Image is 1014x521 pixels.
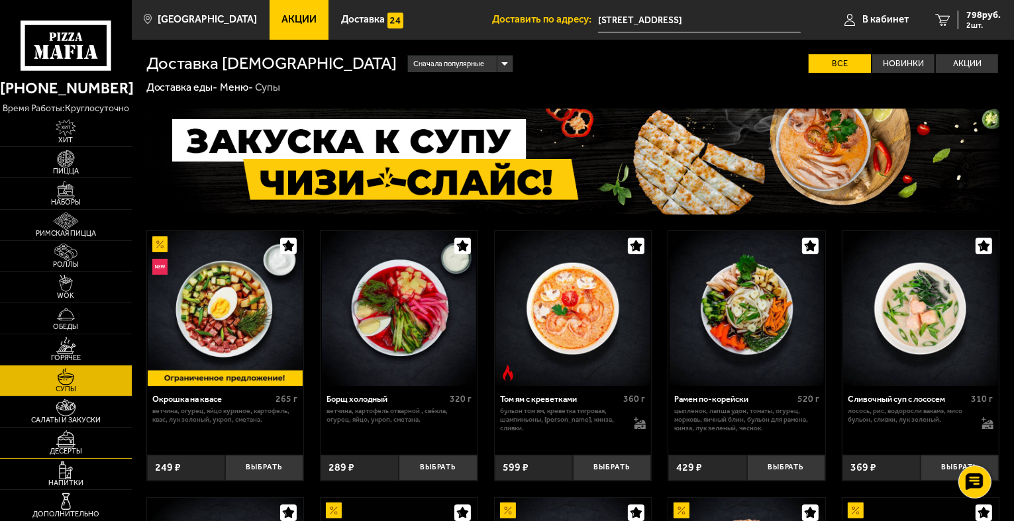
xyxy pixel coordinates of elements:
[327,394,446,404] div: Борщ холодный
[146,55,397,72] h1: Доставка [DEMOGRAPHIC_DATA]
[842,231,999,386] a: Сливочный суп с лососем
[148,231,303,386] img: Окрошка на квасе
[848,407,970,424] p: лосось, рис, водоросли вакамэ, мисо бульон, сливки, лук зеленый.
[152,407,297,424] p: ветчина, огурец, яйцо куриное, картофель, квас, лук зеленый, укроп, сметана.
[809,54,871,73] label: Все
[158,15,257,24] span: [GEOGRAPHIC_DATA]
[670,231,825,386] img: Рамен по-корейски
[450,393,472,404] span: 320 г
[966,11,1001,20] span: 798 руб.
[155,462,181,473] span: 249 ₽
[152,236,168,252] img: Акционный
[387,13,403,28] img: 15daf4d41897b9f0e9f617042186c801.svg
[921,455,999,481] button: Выбрать
[225,455,303,481] button: Выбрать
[674,407,819,432] p: цыпленок, лапша удон, томаты, огурец, морковь, яичный блин, бульон для рамена, кинза, лук зеленый...
[492,15,598,24] span: Доставить по адресу:
[399,455,477,481] button: Выбрать
[843,231,998,386] img: Сливочный суп с лососем
[862,15,909,24] span: В кабинет
[598,8,801,32] input: Ваш адрес доставки
[322,231,477,386] img: Борщ холодный
[624,393,646,404] span: 360 г
[503,462,529,473] span: 599 ₽
[152,259,168,275] img: Новинка
[500,365,516,381] img: Острое блюдо
[321,231,478,386] a: Борщ холодный
[848,502,864,518] img: Акционный
[341,15,385,24] span: Доставка
[797,393,819,404] span: 520 г
[220,81,253,93] a: Меню-
[872,54,935,73] label: Новинки
[972,393,993,404] span: 310 г
[573,455,651,481] button: Выбрать
[676,462,702,473] span: 429 ₽
[329,462,354,473] span: 289 ₽
[147,231,304,386] a: АкционныйНовинкаОкрошка на квасе
[152,394,272,404] div: Окрошка на квасе
[276,393,297,404] span: 265 г
[674,502,689,518] img: Акционный
[255,81,280,95] div: Супы
[668,231,825,386] a: Рамен по-корейски
[848,394,968,404] div: Сливочный суп с лососем
[146,81,218,93] a: Доставка еды-
[674,394,794,404] div: Рамен по-корейски
[495,231,650,386] img: Том ям с креветками
[747,455,825,481] button: Выбрать
[495,231,652,386] a: Острое блюдоТом ям с креветками
[281,15,317,24] span: Акции
[966,21,1001,29] span: 2 шт.
[850,462,876,473] span: 369 ₽
[413,54,484,74] span: Сначала популярные
[326,502,342,518] img: Акционный
[500,407,623,432] p: бульон том ям, креветка тигровая, шампиньоны, [PERSON_NAME], кинза, сливки.
[936,54,998,73] label: Акции
[500,502,516,518] img: Акционный
[500,394,620,404] div: Том ям с креветками
[327,407,472,424] p: ветчина, картофель отварной , свёкла, огурец, яйцо, укроп, сметана.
